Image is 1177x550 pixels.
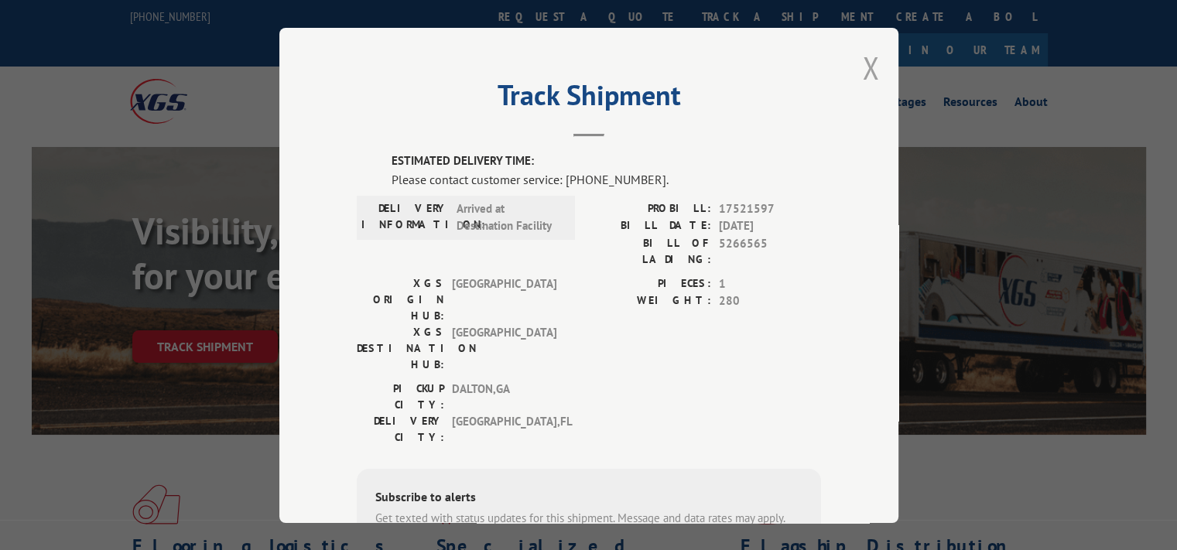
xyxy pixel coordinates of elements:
label: XGS ORIGIN HUB: [357,275,444,323]
label: DELIVERY CITY: [357,412,444,445]
span: [GEOGRAPHIC_DATA] [452,323,556,372]
span: 1 [719,275,821,292]
button: Close modal [862,47,879,88]
span: DALTON , GA [452,380,556,412]
span: [DATE] [719,217,821,235]
div: Please contact customer service: [PHONE_NUMBER]. [392,169,821,188]
label: PROBILL: [589,200,711,217]
label: WEIGHT: [589,292,711,310]
label: XGS DESTINATION HUB: [357,323,444,372]
div: Get texted with status updates for this shipment. Message and data rates may apply. Message frequ... [375,509,802,544]
div: Subscribe to alerts [375,487,802,509]
label: PIECES: [589,275,711,292]
label: BILL DATE: [589,217,711,235]
span: 5266565 [719,234,821,267]
span: [GEOGRAPHIC_DATA] [452,275,556,323]
h2: Track Shipment [357,84,821,114]
label: PICKUP CITY: [357,380,444,412]
span: 280 [719,292,821,310]
span: 17521597 [719,200,821,217]
span: [GEOGRAPHIC_DATA] , FL [452,412,556,445]
label: DELIVERY INFORMATION: [361,200,449,234]
label: BILL OF LADING: [589,234,711,267]
label: ESTIMATED DELIVERY TIME: [392,152,821,170]
span: Arrived at Destination Facility [457,200,561,234]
